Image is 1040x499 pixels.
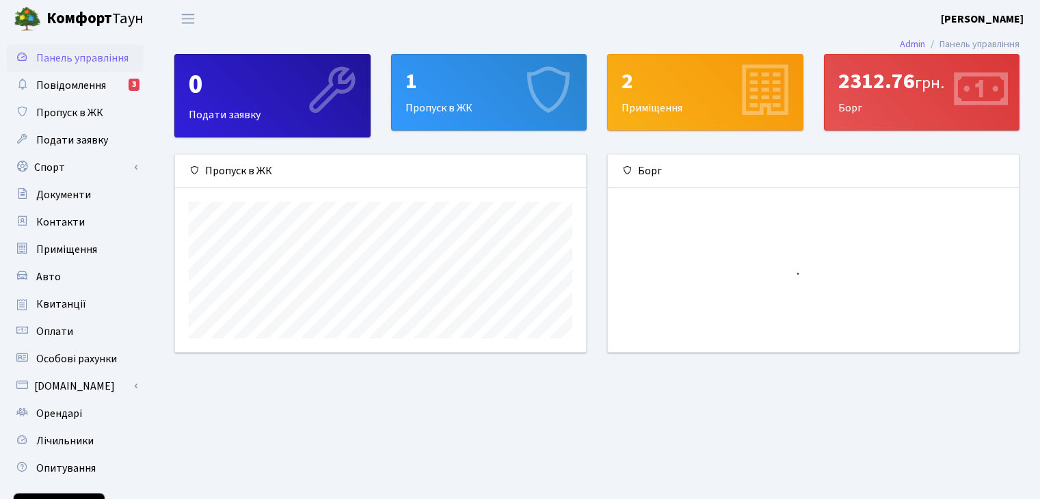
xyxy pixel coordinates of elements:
[175,154,586,188] div: Пропуск в ЖК
[7,72,144,99] a: Повідомлення3
[36,324,73,339] span: Оплати
[7,427,144,455] a: Лічильники
[900,37,925,51] a: Admin
[7,373,144,400] a: [DOMAIN_NAME]
[825,55,1019,130] div: Борг
[7,44,144,72] a: Панель управління
[36,297,86,312] span: Квитанції
[7,345,144,373] a: Особові рахунки
[941,12,1024,27] b: [PERSON_NAME]
[608,55,803,130] div: Приміщення
[7,181,144,208] a: Документи
[36,215,85,230] span: Контакти
[941,11,1024,27] a: [PERSON_NAME]
[171,8,205,30] button: Переключити навігацію
[608,154,1019,188] div: Борг
[7,263,144,291] a: Авто
[36,78,106,93] span: Повідомлення
[36,351,117,366] span: Особові рахунки
[46,8,144,31] span: Таун
[36,187,91,202] span: Документи
[36,461,96,476] span: Опитування
[7,154,144,181] a: Спорт
[36,406,82,421] span: Орендарі
[7,455,144,482] a: Опитування
[174,54,371,137] a: 0Подати заявку
[392,55,587,130] div: Пропуск в ЖК
[7,400,144,427] a: Орендарі
[36,51,129,66] span: Панель управління
[607,54,803,131] a: 2Приміщення
[36,133,108,148] span: Подати заявку
[36,433,94,448] span: Лічильники
[879,30,1040,59] nav: breadcrumb
[915,71,944,95] span: грн.
[14,5,41,33] img: logo.png
[391,54,587,131] a: 1Пропуск в ЖК
[46,8,112,29] b: Комфорт
[838,68,1006,94] div: 2312.76
[175,55,370,137] div: Подати заявку
[36,269,61,284] span: Авто
[925,37,1019,52] li: Панель управління
[7,99,144,126] a: Пропуск в ЖК
[622,68,789,94] div: 2
[189,68,356,101] div: 0
[7,208,144,236] a: Контакти
[7,236,144,263] a: Приміщення
[7,318,144,345] a: Оплати
[405,68,573,94] div: 1
[7,126,144,154] a: Подати заявку
[36,242,97,257] span: Приміщення
[36,105,103,120] span: Пропуск в ЖК
[7,291,144,318] a: Квитанції
[129,79,139,91] div: 3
